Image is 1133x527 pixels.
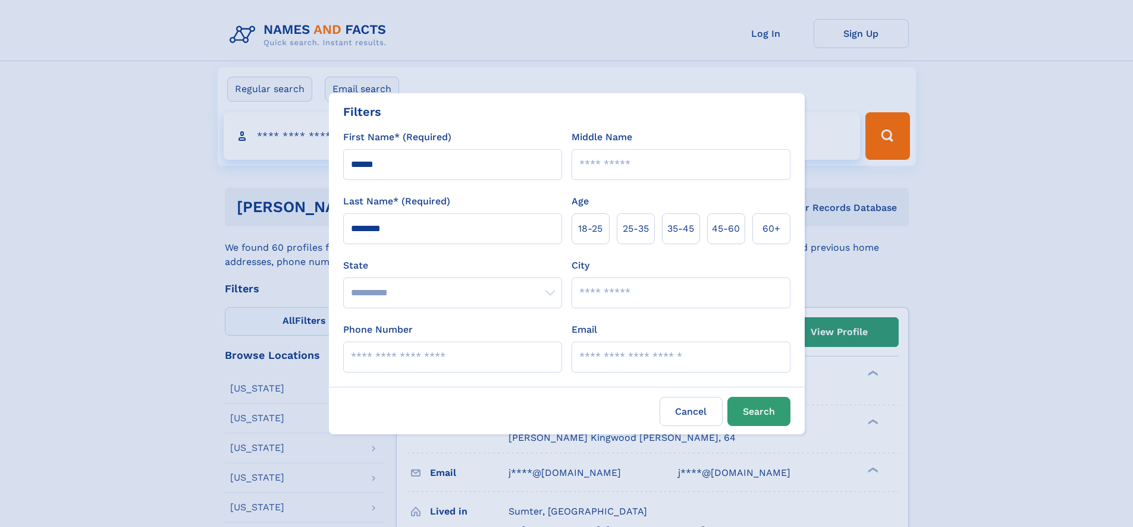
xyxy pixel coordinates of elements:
[343,130,451,144] label: First Name* (Required)
[572,130,632,144] label: Middle Name
[578,222,602,236] span: 18‑25
[572,323,597,337] label: Email
[623,222,649,236] span: 25‑35
[667,222,694,236] span: 35‑45
[572,258,589,273] label: City
[343,323,413,337] label: Phone Number
[572,194,589,209] label: Age
[343,258,562,273] label: State
[660,397,723,426] label: Cancel
[762,222,780,236] span: 60+
[343,194,450,209] label: Last Name* (Required)
[712,222,740,236] span: 45‑60
[727,397,790,426] button: Search
[343,103,381,121] div: Filters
